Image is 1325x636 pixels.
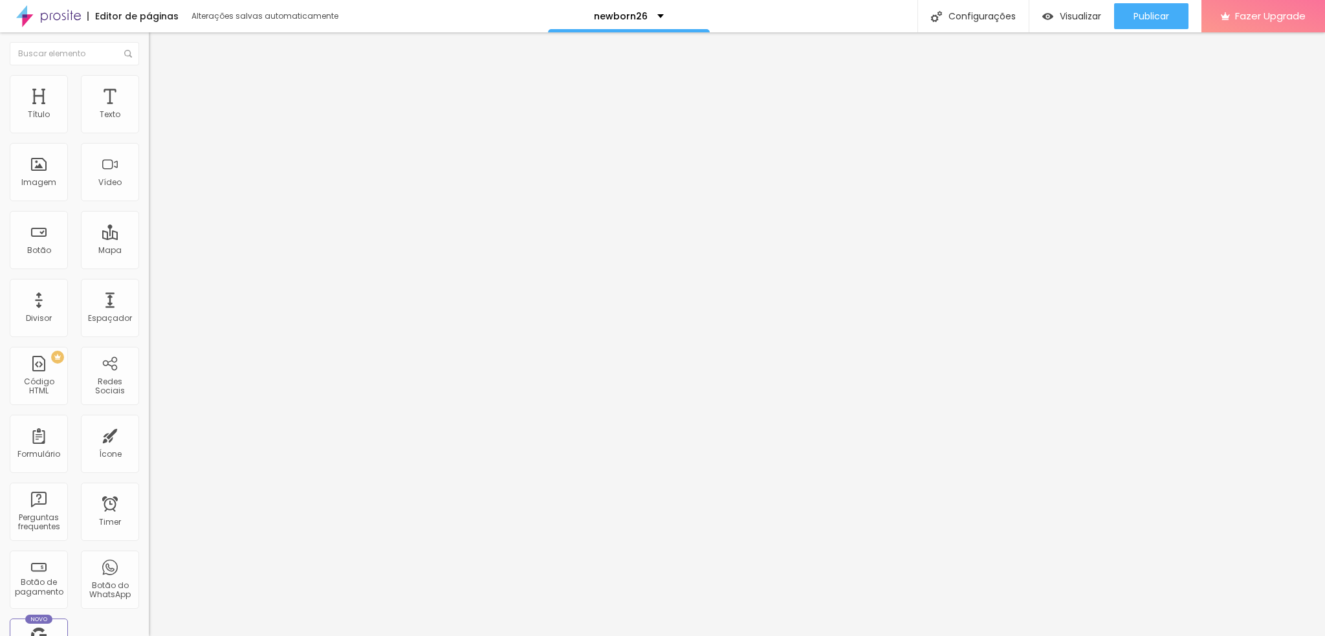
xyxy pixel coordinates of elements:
[88,314,132,323] div: Espaçador
[25,615,53,624] div: Novo
[149,32,1325,636] iframe: Editor
[87,12,179,21] div: Editor de páginas
[99,450,122,459] div: Ícone
[98,246,122,255] div: Mapa
[1042,11,1053,22] img: view-1.svg
[13,513,64,532] div: Perguntas frequentes
[13,578,64,597] div: Botão de pagamento
[1060,11,1101,21] span: Visualizar
[13,377,64,396] div: Código HTML
[100,110,120,119] div: Texto
[1114,3,1188,29] button: Publicar
[594,12,648,21] p: newborn26
[27,246,51,255] div: Botão
[84,581,135,600] div: Botão do WhatsApp
[1235,10,1306,21] span: Fazer Upgrade
[99,518,121,527] div: Timer
[124,50,132,58] img: Icone
[931,11,942,22] img: Icone
[21,178,56,187] div: Imagem
[192,12,340,20] div: Alterações salvas automaticamente
[84,377,135,396] div: Redes Sociais
[26,314,52,323] div: Divisor
[1133,11,1169,21] span: Publicar
[1029,3,1114,29] button: Visualizar
[10,42,139,65] input: Buscar elemento
[28,110,50,119] div: Título
[17,450,60,459] div: Formulário
[98,178,122,187] div: Vídeo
